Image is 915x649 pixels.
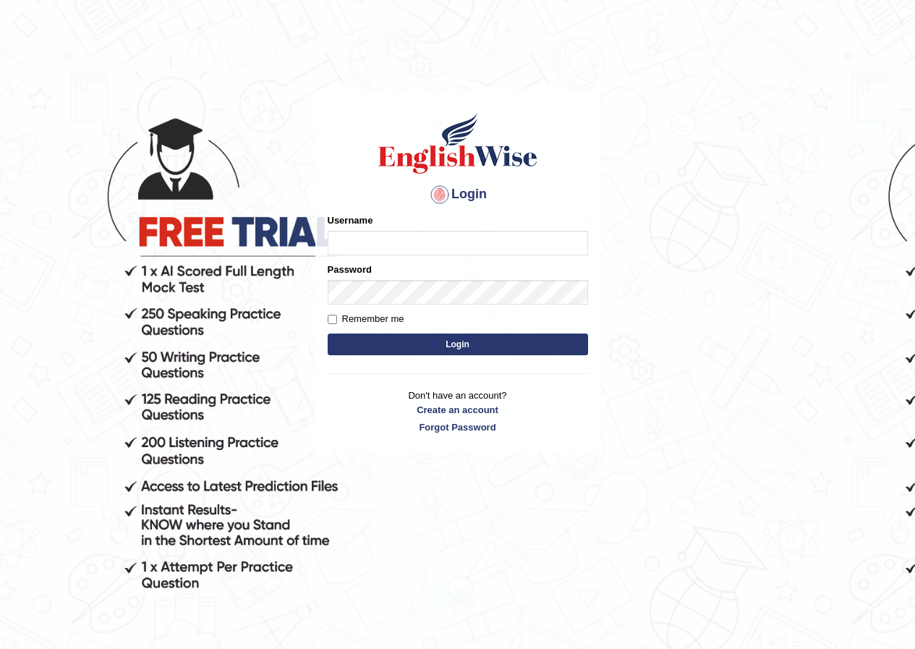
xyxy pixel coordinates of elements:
[328,183,588,206] h4: Login
[328,213,373,227] label: Username
[328,389,588,433] p: Don't have an account?
[328,420,588,434] a: Forgot Password
[375,111,540,176] img: Logo of English Wise sign in for intelligent practice with AI
[328,263,372,276] label: Password
[328,403,588,417] a: Create an account
[328,315,337,324] input: Remember me
[328,312,404,326] label: Remember me
[328,334,588,355] button: Login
